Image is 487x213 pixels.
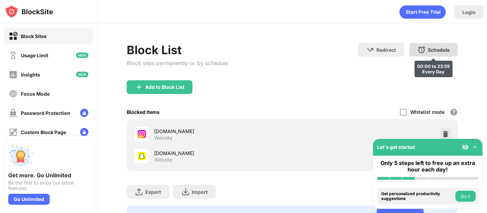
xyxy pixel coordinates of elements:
[381,191,454,201] div: Get personalized productivity suggestions
[154,157,172,163] div: Website
[472,144,478,151] img: omni-setup-toggle.svg
[455,191,476,202] button: Do it
[417,63,450,69] div: 00:00 to 23:59
[9,128,17,137] img: customize-block-page-off.svg
[462,9,476,15] div: Login
[138,152,146,160] img: favicons
[80,109,88,117] img: lock-menu.svg
[9,32,17,40] img: block-on.svg
[410,109,445,115] div: Whitelist mode
[428,47,450,53] div: Schedule
[80,128,88,136] img: lock-menu.svg
[127,43,228,57] div: Block List
[21,91,50,97] div: Focus Mode
[154,150,292,157] div: [DOMAIN_NAME]
[21,129,66,135] div: Custom Block Page
[8,172,89,179] div: Get more. Go Unlimited
[377,144,415,150] div: Let's get started
[127,60,228,67] div: Block sites permanently or by schedule
[76,72,88,77] img: new-icon.svg
[9,70,17,79] img: insights-off.svg
[154,135,172,141] div: Website
[376,47,396,53] div: Redirect
[8,180,89,191] div: Be the first to enjoy our latest features
[9,109,17,117] img: password-protection-off.svg
[76,52,88,58] img: new-icon.svg
[138,130,146,138] img: favicons
[21,110,70,116] div: Password Protection
[21,52,48,58] div: Usage Limit
[8,194,50,205] div: Go Unlimited
[462,144,469,151] img: eye-not-visible.svg
[145,189,161,195] div: Export
[145,84,184,90] div: Add to Block List
[127,109,160,115] div: Blocked Items
[5,5,53,19] img: logo-blocksite.svg
[377,160,478,173] div: Only 5 steps left to free up an extra hour each day!
[9,90,17,98] img: focus-off.svg
[9,51,17,60] img: time-usage-off.svg
[21,33,47,39] div: Block Sites
[21,72,40,78] div: Insights
[8,144,33,169] img: push-unlimited.svg
[192,189,208,195] div: Import
[399,5,446,19] div: animation
[417,69,450,74] div: Every Day
[154,128,292,135] div: [DOMAIN_NAME]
